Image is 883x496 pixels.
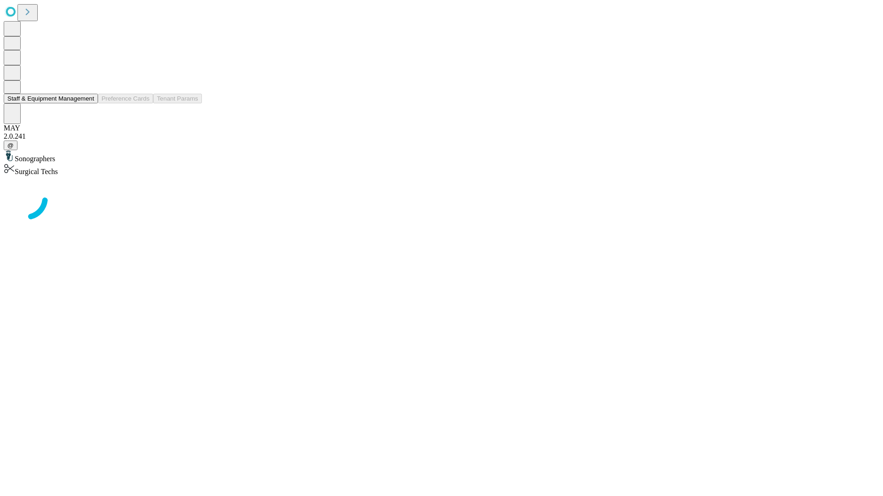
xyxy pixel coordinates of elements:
[4,124,879,132] div: MAY
[4,150,879,163] div: Sonographers
[4,94,98,103] button: Staff & Equipment Management
[4,163,879,176] div: Surgical Techs
[4,141,17,150] button: @
[7,142,14,149] span: @
[4,132,879,141] div: 2.0.241
[98,94,153,103] button: Preference Cards
[153,94,202,103] button: Tenant Params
